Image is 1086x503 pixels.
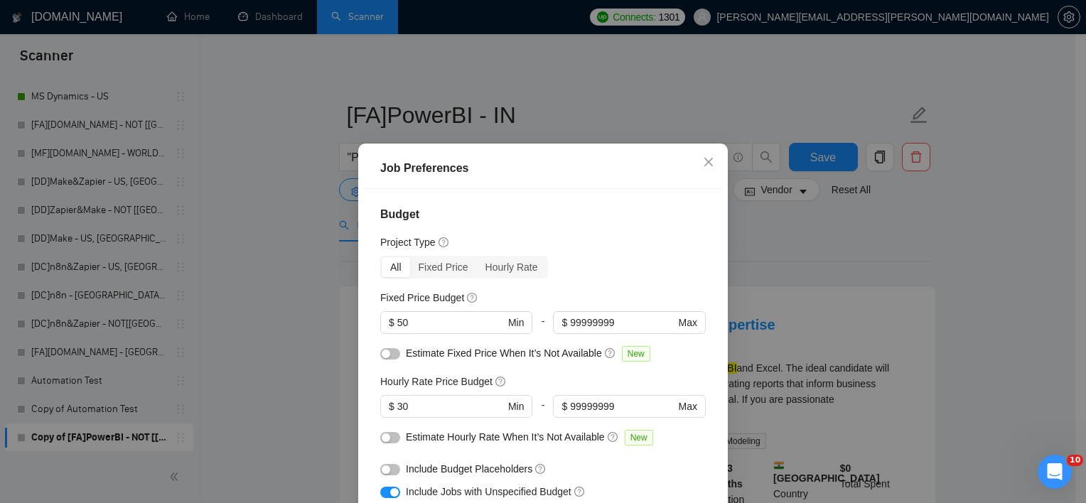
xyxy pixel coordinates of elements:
[406,431,605,443] span: Estimate Hourly Rate When It’s Not Available
[406,486,571,497] span: Include Jobs with Unspecified Budget
[380,206,706,223] h4: Budget
[1067,455,1083,466] span: 10
[410,257,477,277] div: Fixed Price
[605,347,616,358] span: question-circle
[535,463,547,474] span: question-circle
[622,346,650,362] span: New
[389,399,394,414] span: $
[608,431,619,442] span: question-circle
[508,399,525,414] span: Min
[406,347,602,359] span: Estimate Fixed Price When It’s Not Available
[574,485,586,497] span: question-circle
[679,315,697,330] span: Max
[495,375,507,386] span: question-circle
[508,315,525,330] span: Min
[439,236,450,247] span: question-circle
[561,399,567,414] span: $
[397,315,505,330] input: 0
[380,234,436,250] h5: Project Type
[477,257,547,277] div: Hourly Rate
[380,160,706,177] div: Job Preferences
[689,144,728,182] button: Close
[406,463,532,475] span: Include Budget Placeholders
[467,291,478,303] span: question-circle
[570,315,675,330] input: ∞
[532,311,553,345] div: -
[380,374,493,389] h5: Hourly Rate Price Budget
[532,395,553,429] div: -
[570,399,675,414] input: ∞
[561,315,567,330] span: $
[389,315,394,330] span: $
[397,399,505,414] input: 0
[1038,455,1072,489] iframe: Intercom live chat
[382,257,410,277] div: All
[625,430,653,445] span: New
[679,399,697,414] span: Max
[380,290,464,305] h5: Fixed Price Budget
[703,156,714,168] span: close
